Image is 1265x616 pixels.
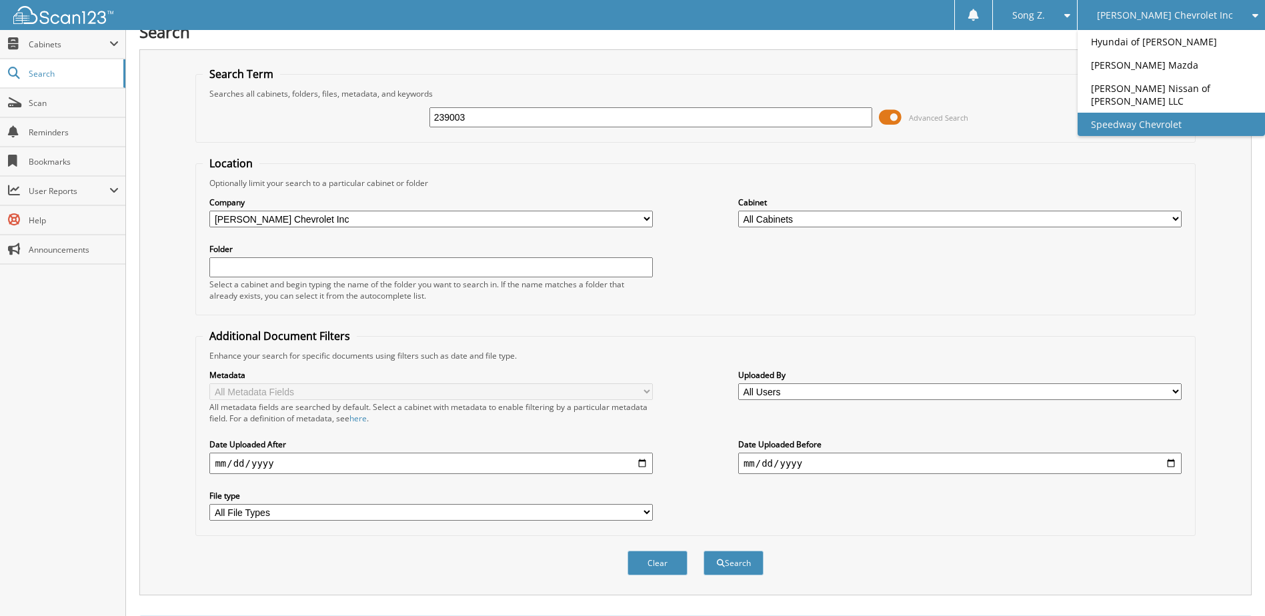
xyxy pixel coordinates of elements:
[1198,552,1265,616] iframe: Chat Widget
[1078,113,1265,136] a: Speedway Chevrolet
[1097,11,1233,19] span: [PERSON_NAME] Chevrolet Inc
[209,453,653,474] input: start
[203,67,280,81] legend: Search Term
[29,127,119,138] span: Reminders
[1078,53,1265,77] a: [PERSON_NAME] Mazda
[209,490,653,501] label: File type
[909,113,968,123] span: Advanced Search
[209,197,653,208] label: Company
[29,244,119,255] span: Announcements
[29,39,109,50] span: Cabinets
[209,369,653,381] label: Metadata
[13,6,113,24] img: scan123-logo-white.svg
[29,97,119,109] span: Scan
[738,197,1182,208] label: Cabinet
[704,551,764,575] button: Search
[349,413,367,424] a: here
[203,156,259,171] legend: Location
[203,329,357,343] legend: Additional Document Filters
[29,185,109,197] span: User Reports
[738,453,1182,474] input: end
[139,21,1252,43] h1: Search
[209,401,653,424] div: All metadata fields are searched by default. Select a cabinet with metadata to enable filtering b...
[1078,77,1265,113] a: [PERSON_NAME] Nissan of [PERSON_NAME] LLC
[29,215,119,226] span: Help
[29,156,119,167] span: Bookmarks
[627,551,688,575] button: Clear
[738,369,1182,381] label: Uploaded By
[209,439,653,450] label: Date Uploaded After
[203,350,1188,361] div: Enhance your search for specific documents using filters such as date and file type.
[738,439,1182,450] label: Date Uploaded Before
[1012,11,1045,19] span: Song Z.
[1078,30,1265,53] a: Hyundai of [PERSON_NAME]
[209,279,653,301] div: Select a cabinet and begin typing the name of the folder you want to search in. If the name match...
[209,243,653,255] label: Folder
[29,68,117,79] span: Search
[203,88,1188,99] div: Searches all cabinets, folders, files, metadata, and keywords
[203,177,1188,189] div: Optionally limit your search to a particular cabinet or folder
